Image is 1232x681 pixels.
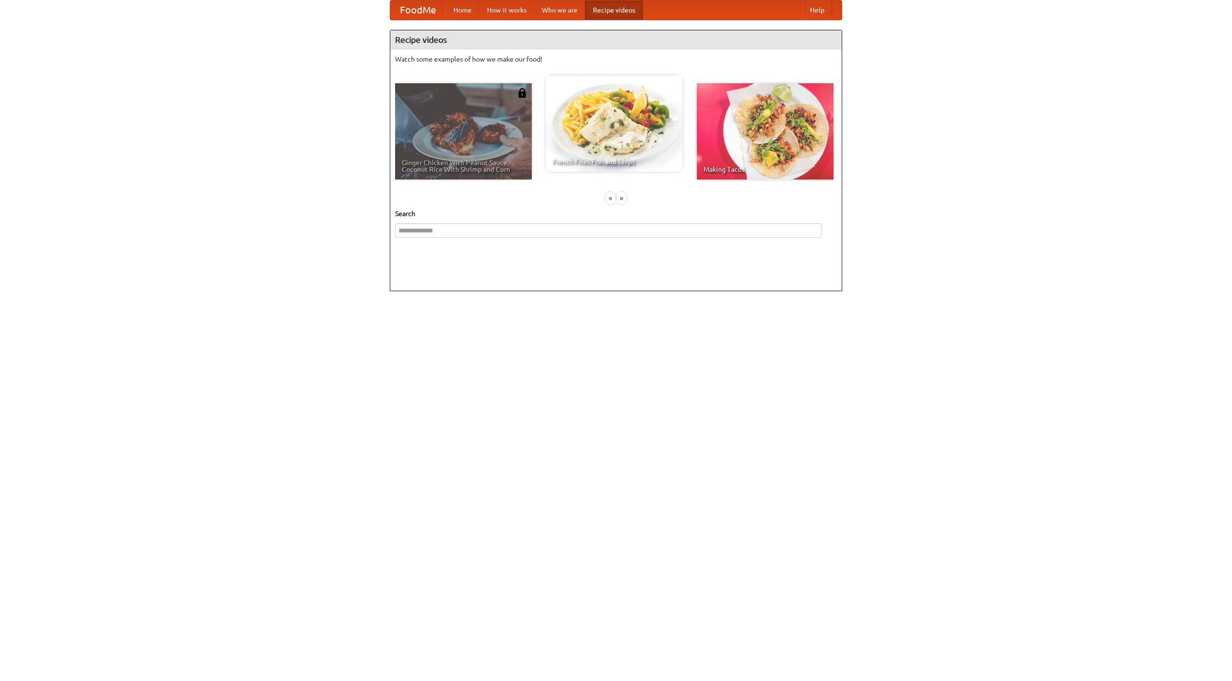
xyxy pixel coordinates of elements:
a: French Fries Fish and Chips [546,76,682,172]
h5: Search [395,209,837,218]
a: How it works [479,0,534,20]
a: FoodMe [390,0,446,20]
img: 483408.png [517,88,527,98]
div: « [606,192,615,204]
a: Home [446,0,479,20]
p: Watch some examples of how we make our food! [395,54,837,64]
a: Making Tacos [697,83,834,180]
div: » [617,192,626,204]
a: Who we are [534,0,585,20]
span: French Fries Fish and Chips [552,158,676,165]
h4: Recipe videos [390,30,842,50]
span: Making Tacos [704,166,827,173]
a: Help [802,0,832,20]
a: Recipe videos [585,0,643,20]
